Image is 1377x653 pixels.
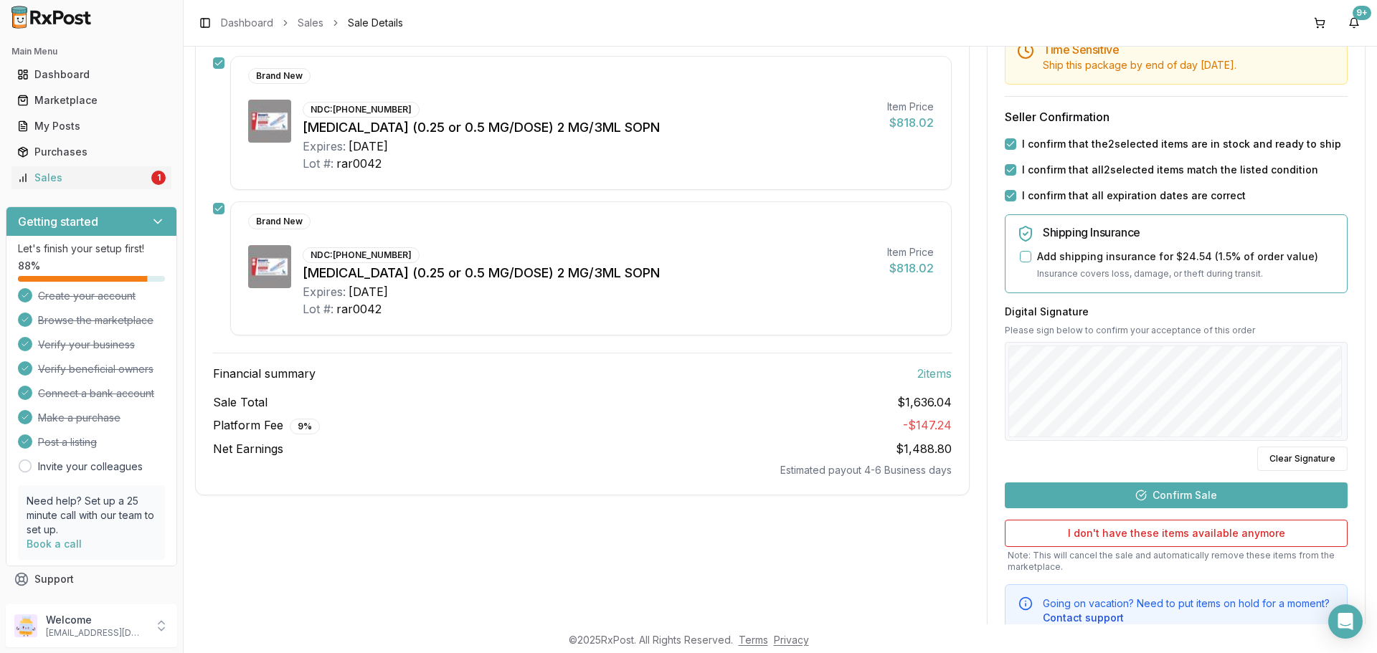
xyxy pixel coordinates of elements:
a: Invite your colleagues [38,459,143,474]
h3: Getting started [18,213,98,230]
div: [MEDICAL_DATA] (0.25 or 0.5 MG/DOSE) 2 MG/3ML SOPN [303,263,876,283]
label: I confirm that all 2 selected items match the listed condition [1022,163,1318,177]
label: I confirm that all expiration dates are correct [1022,189,1246,203]
div: Purchases [17,145,166,159]
div: rar0042 [336,300,382,318]
span: 88 % [18,259,40,273]
button: Support [6,566,177,592]
h5: Time Sensitive [1043,44,1335,55]
img: Ozempic (0.25 or 0.5 MG/DOSE) 2 MG/3ML SOPN [248,245,291,288]
span: Create your account [38,289,136,303]
span: Verify beneficial owners [38,362,153,376]
button: Contact support [1043,611,1124,625]
button: Marketplace [6,89,177,112]
label: I confirm that the 2 selected items are in stock and ready to ship [1022,137,1341,151]
a: My Posts [11,113,171,139]
div: rar0042 [336,155,382,172]
div: 1 [151,171,166,185]
span: Post a listing [38,435,97,449]
div: Open Intercom Messenger [1328,604,1363,639]
a: Dashboard [11,62,171,87]
div: Expires: [303,283,346,300]
p: Need help? Set up a 25 minute call with our team to set up. [27,494,156,537]
h2: Main Menu [11,46,171,57]
a: Dashboard [221,16,273,30]
div: 9+ [1353,6,1371,20]
button: Confirm Sale [1005,482,1348,508]
p: [EMAIL_ADDRESS][DOMAIN_NAME] [46,627,146,639]
div: My Posts [17,119,166,133]
span: Ship this package by end of day [DATE] . [1043,59,1236,71]
button: Purchases [6,140,177,163]
a: Marketplace [11,87,171,113]
span: Sale Total [213,394,268,411]
p: Please sign below to confirm your acceptance of this order [1005,325,1348,336]
div: Marketplace [17,93,166,108]
div: [MEDICAL_DATA] (0.25 or 0.5 MG/DOSE) 2 MG/3ML SOPN [303,118,876,138]
span: Make a purchase [38,411,120,425]
div: Lot #: [303,300,333,318]
button: Feedback [6,592,177,618]
div: Item Price [887,100,934,114]
button: Dashboard [6,63,177,86]
a: Sales [298,16,323,30]
div: [DATE] [349,283,388,300]
h3: Digital Signature [1005,305,1348,319]
div: [DATE] [349,138,388,155]
img: User avatar [14,614,37,637]
div: $818.02 [887,259,934,277]
span: - $147.24 [903,418,952,432]
div: Expires: [303,138,346,155]
span: Feedback [34,598,83,612]
div: $818.02 [887,114,934,131]
a: Purchases [11,139,171,165]
img: RxPost Logo [6,6,98,29]
span: Browse the marketplace [38,313,153,328]
button: Clear Signature [1257,447,1348,471]
img: Ozempic (0.25 or 0.5 MG/DOSE) 2 MG/3ML SOPN [248,100,291,143]
a: Book a call [27,538,82,550]
div: Brand New [248,68,311,84]
h5: Shipping Insurance [1043,227,1335,238]
button: Sales1 [6,166,177,189]
span: 2 item s [917,365,952,382]
div: Brand New [248,214,311,229]
div: Lot #: [303,155,333,172]
span: Connect a bank account [38,386,154,401]
a: Privacy [774,634,809,646]
div: Estimated payout 4-6 Business days [213,463,952,477]
span: $1,636.04 [897,394,952,411]
div: 9 % [290,419,320,434]
div: NDC: [PHONE_NUMBER] [303,102,420,118]
p: Insurance covers loss, damage, or theft during transit. [1037,267,1335,281]
div: NDC: [PHONE_NUMBER] [303,247,420,263]
div: Sales [17,171,148,185]
span: Financial summary [213,365,316,382]
button: 9+ [1343,11,1366,34]
div: Going on vacation? Need to put items on hold for a moment? [1043,596,1335,625]
p: Let's finish your setup first! [18,242,165,256]
span: Sale Details [348,16,403,30]
button: I don't have these items available anymore [1005,520,1348,547]
span: Net Earnings [213,440,283,457]
span: Platform Fee [213,416,320,434]
button: My Posts [6,115,177,138]
a: Terms [739,634,768,646]
label: Add shipping insurance for $24.54 ( 1.5 % of order value) [1037,249,1318,264]
div: Item Price [887,245,934,259]
h3: Seller Confirmation [1005,108,1348,125]
p: Welcome [46,613,146,627]
div: Dashboard [17,67,166,82]
a: Sales1 [11,165,171,191]
nav: breadcrumb [221,16,403,30]
p: Note: This will cancel the sale and automatically remove these items from the marketplace. [1005,550,1348,573]
span: Verify your business [38,338,135,352]
span: $1,488.80 [896,442,952,456]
